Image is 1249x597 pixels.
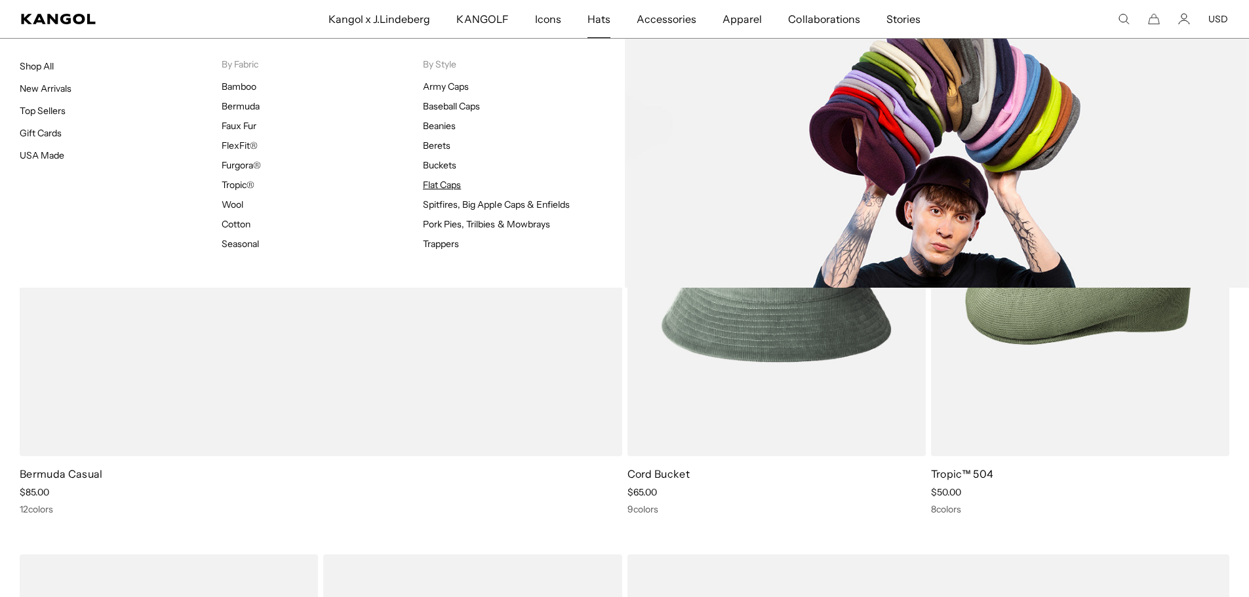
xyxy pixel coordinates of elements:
span: $65.00 [627,486,657,498]
span: $85.00 [20,486,49,498]
a: Cord Bucket [627,467,690,480]
a: Trappers [423,238,459,250]
a: Bermuda Casual [20,467,102,480]
a: Tropic® [222,179,254,191]
summary: Search here [1118,13,1130,25]
a: Kangol [21,14,217,24]
a: Gift Cards [20,127,62,139]
a: Faux Fur [222,120,256,132]
button: USD [1208,13,1228,25]
a: USA Made [20,149,64,161]
div: 12 colors [20,503,622,515]
a: Beanies [423,120,456,132]
button: Cart [1148,13,1160,25]
a: Tropic™ 504 [931,467,994,480]
a: Buckets [423,159,456,171]
a: Shop All [20,60,54,72]
a: FlexFit® [222,140,258,151]
a: Spitfires, Big Apple Caps & Enfields [423,199,570,210]
a: Baseball Caps [423,100,480,112]
a: Army Caps [423,81,469,92]
div: 8 colors [931,503,1229,515]
a: Bermuda [222,100,260,112]
a: Flat Caps [423,179,461,191]
a: Bamboo [222,81,256,92]
span: $50.00 [931,486,961,498]
a: Wool [222,199,243,210]
p: By Style [423,58,625,70]
a: New Arrivals [20,83,71,94]
a: Cotton [222,218,250,230]
a: Pork Pies, Trilbies & Mowbrays [423,218,550,230]
a: Furgora® [222,159,261,171]
p: By Fabric [222,58,424,70]
a: Top Sellers [20,105,66,117]
a: Account [1178,13,1190,25]
a: Seasonal [222,238,259,250]
div: 9 colors [627,503,926,515]
a: Berets [423,140,450,151]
